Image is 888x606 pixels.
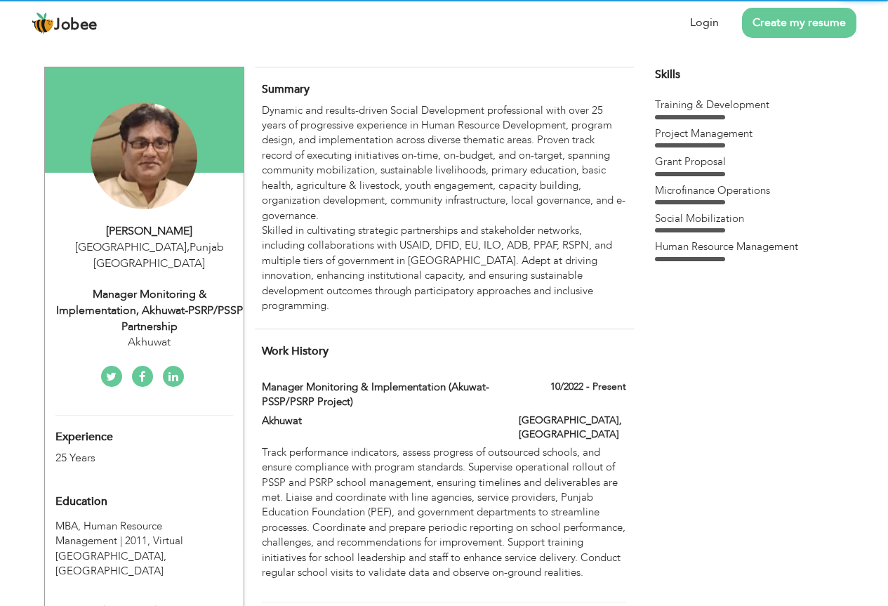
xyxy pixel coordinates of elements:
span: MBA, Virtual University of Pakistan, 2011 [55,519,162,548]
a: Jobee [32,12,98,34]
span: Skills [655,67,680,82]
label: Manager Monitoring & Implementation (Akuwat-PSSP/PSRP Project) [262,380,498,410]
label: 10/2022 - Present [550,380,626,394]
span: Experience [55,431,113,444]
span: Summary [262,81,310,97]
span: Jobee [54,18,98,33]
div: Dynamic and results-driven Social Development professional with over 25 years of progressive expe... [262,103,625,314]
div: Akhuwat [55,334,244,350]
span: Virtual [GEOGRAPHIC_DATA], [GEOGRAPHIC_DATA] [55,534,183,578]
div: 25 Years [55,450,200,466]
label: Akhuwat [262,414,498,428]
div: Grant Proposal [655,154,830,169]
span: Education [55,496,107,508]
div: [GEOGRAPHIC_DATA] Punjab [GEOGRAPHIC_DATA] [55,239,244,272]
label: [GEOGRAPHIC_DATA], [GEOGRAPHIC_DATA] [519,414,626,442]
span: Work History [262,343,329,359]
div: Manager Monitoring & Implementation, Akhuwat-PSRP/PSSP Partnership [55,286,244,335]
div: Microfinance Operations [655,183,830,198]
a: Login [690,15,719,31]
div: MBA, 2011 [45,519,244,579]
div: [PERSON_NAME] [55,223,244,239]
div: Human Resource Management [655,239,830,254]
div: Project Management [655,126,830,141]
p: Track performance indicators, assess progress of outsourced schools, and ensure compliance with p... [262,445,625,581]
span: , [187,239,190,255]
img: jobee.io [32,12,54,34]
div: Training & Development [655,98,830,112]
div: Social Mobilization [655,211,830,226]
a: Create my resume [742,8,856,38]
img: AHMAD ASHBAL [91,103,197,209]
